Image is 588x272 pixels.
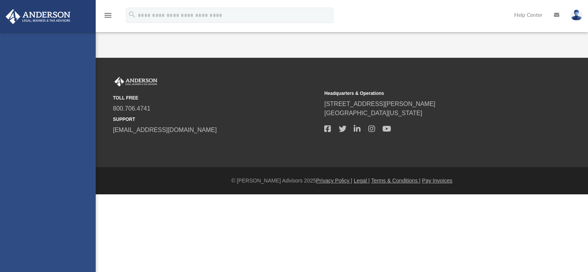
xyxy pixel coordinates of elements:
small: Headquarters & Operations [324,90,530,97]
small: TOLL FREE [113,94,319,101]
img: Anderson Advisors Platinum Portal [3,9,73,24]
a: menu [103,15,113,20]
a: Terms & Conditions | [371,178,421,184]
a: [STREET_ADDRESS][PERSON_NAME] [324,101,435,107]
div: © [PERSON_NAME] Advisors 2025 [96,177,588,185]
img: Anderson Advisors Platinum Portal [113,77,159,87]
a: Privacy Policy | [316,178,353,184]
i: menu [103,11,113,20]
a: [EMAIL_ADDRESS][DOMAIN_NAME] [113,127,217,133]
a: 800.706.4741 [113,105,150,112]
small: SUPPORT [113,116,319,123]
a: Pay Invoices [422,178,452,184]
a: [GEOGRAPHIC_DATA][US_STATE] [324,110,422,116]
i: search [128,10,136,19]
img: User Pic [571,10,582,21]
a: Legal | [354,178,370,184]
